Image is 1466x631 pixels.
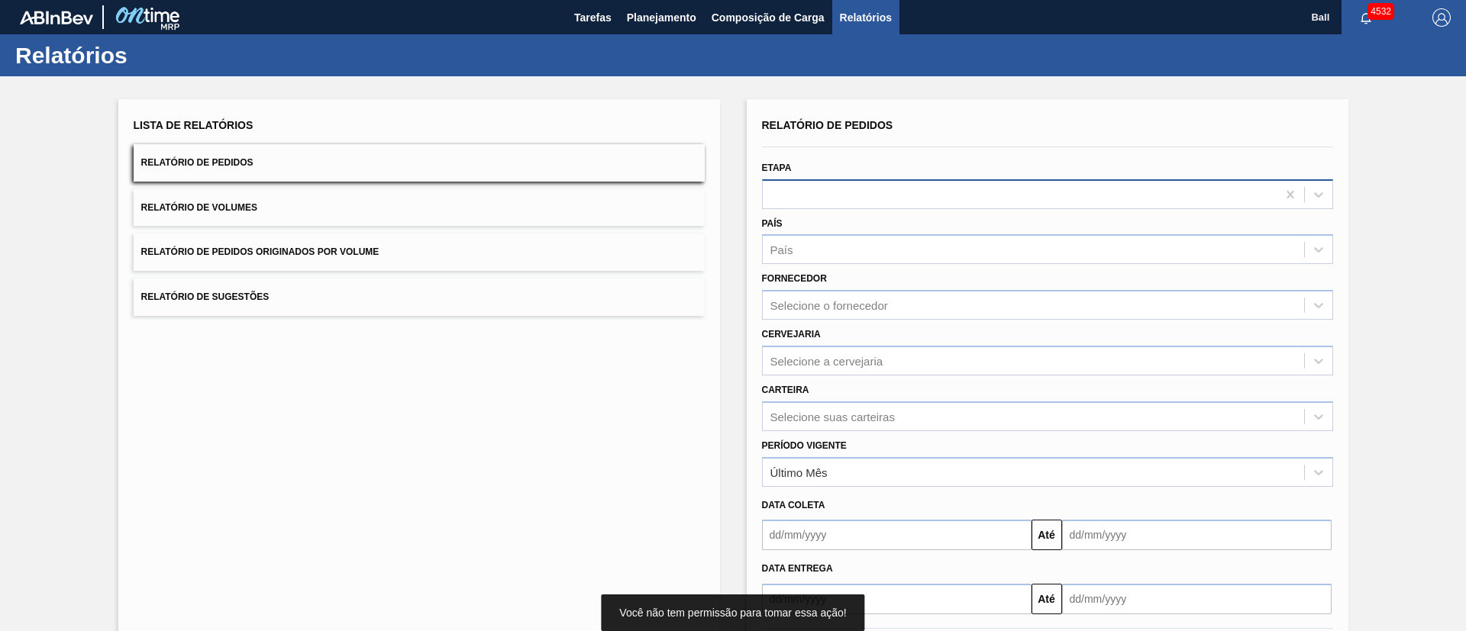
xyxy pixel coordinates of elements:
span: Relatório de Pedidos Originados por Volume [141,246,379,257]
span: Lista de Relatórios [134,119,253,131]
label: Fornecedor [762,273,827,284]
button: Notificações [1342,7,1390,28]
div: Selecione o fornecedor [770,299,888,312]
span: Composição de Carga [712,8,825,27]
input: dd/mm/yyyy [1062,584,1332,614]
label: Cervejaria [762,329,821,340]
span: Relatório de Sugestões [141,291,270,302]
div: País [770,243,793,256]
span: Data coleta [762,500,825,510]
span: Tarefas [574,8,612,27]
div: Último Mês [770,465,828,478]
span: Planejamento [627,8,696,27]
span: Data Entrega [762,563,833,574]
img: TNhmsLtSVTkK8tSr43FrP2fwEKptu5GPRR3wAAAABJRU5ErkJggg== [20,11,93,24]
span: Relatórios [840,8,892,27]
input: dd/mm/yyyy [762,584,1032,614]
span: Você não tem permissão para tomar essa ação! [619,607,846,619]
label: Período Vigente [762,440,847,451]
h1: Relatórios [15,47,286,64]
span: Relatório de Pedidos [141,157,253,168]
div: Selecione a cervejaria [770,354,883,367]
span: 4532 [1368,3,1394,20]
button: Até [1032,520,1062,550]
button: Até [1032,584,1062,614]
img: Logout [1432,8,1451,27]
button: Relatório de Volumes [134,189,705,227]
div: Selecione suas carteiras [770,410,895,423]
button: Relatório de Pedidos Originados por Volume [134,233,705,271]
input: dd/mm/yyyy [1062,520,1332,550]
label: Carteira [762,385,809,395]
span: Relatório de Pedidos [762,119,893,131]
button: Relatório de Pedidos [134,144,705,182]
span: Relatório de Volumes [141,202,257,213]
label: País [762,218,783,229]
input: dd/mm/yyyy [762,520,1032,550]
label: Etapa [762,163,792,173]
button: Relatório de Sugestões [134,278,705,316]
